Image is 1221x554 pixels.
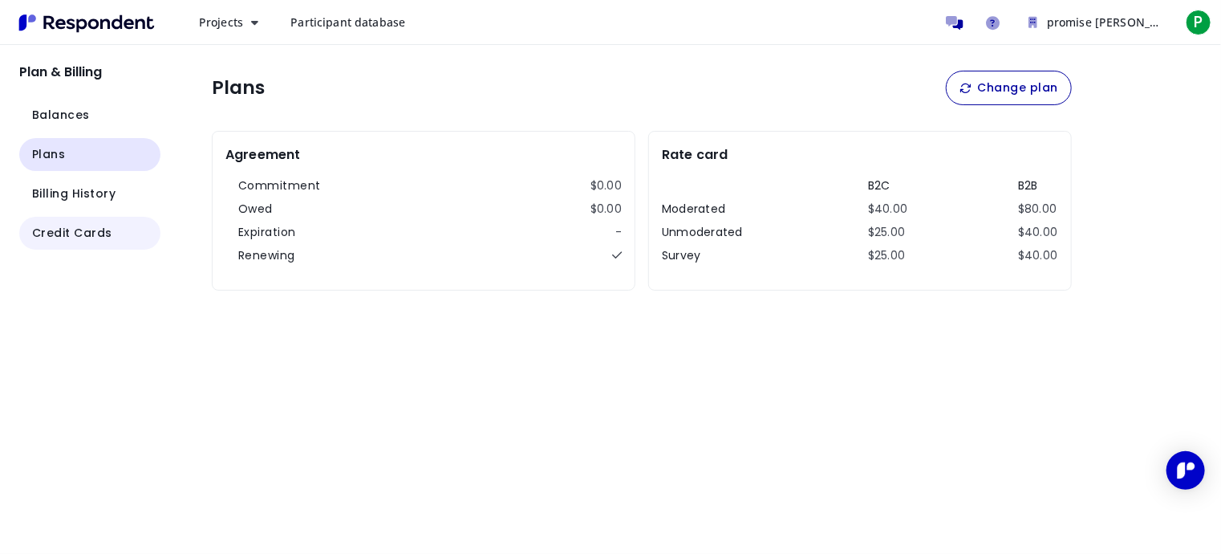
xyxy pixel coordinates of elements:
th: B2C [868,177,908,194]
button: P [1182,8,1215,37]
span: P [1186,10,1211,35]
dd: - [615,224,622,241]
dt: Renewing [238,247,295,264]
h2: Rate card [662,145,728,165]
dt: Commitment [238,177,321,194]
th: Survey [662,247,758,264]
th: Moderated [662,201,758,218]
h2: Agreement [225,145,300,165]
dt: Owed [238,201,273,218]
img: Respondent [13,10,160,36]
dt: Expiration [238,224,296,241]
div: Open Intercom Messenger [1166,451,1205,490]
button: Change plan [946,71,1072,105]
td: $40.00 [1018,247,1058,264]
button: promise sam organization Team [1016,8,1176,37]
span: Projects [199,14,243,30]
button: Projects [186,8,271,37]
button: Navigate to Billing History [19,177,160,210]
td: $25.00 [868,224,908,241]
button: Navigate to Plans [19,138,160,171]
h2: Plan & Billing [19,64,160,79]
td: $40.00 [1018,224,1058,241]
span: Balances [32,107,90,124]
a: Message participants [939,6,971,39]
dd: $0.00 [590,177,622,194]
button: Navigate to Balances [19,99,160,132]
th: Unmoderated [662,224,758,241]
a: Help and support [977,6,1009,39]
td: $80.00 [1018,201,1058,218]
span: Participant database [290,14,405,30]
dd: $0.00 [590,201,622,218]
span: Plans [32,146,66,163]
th: B2B [1018,177,1058,194]
span: Credit Cards [32,225,112,242]
td: $25.00 [868,247,908,264]
a: Participant database [278,8,418,37]
span: Billing History [32,185,116,202]
h1: Plans [212,77,265,100]
td: $40.00 [868,201,908,218]
button: Navigate to Credit Cards [19,217,160,250]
